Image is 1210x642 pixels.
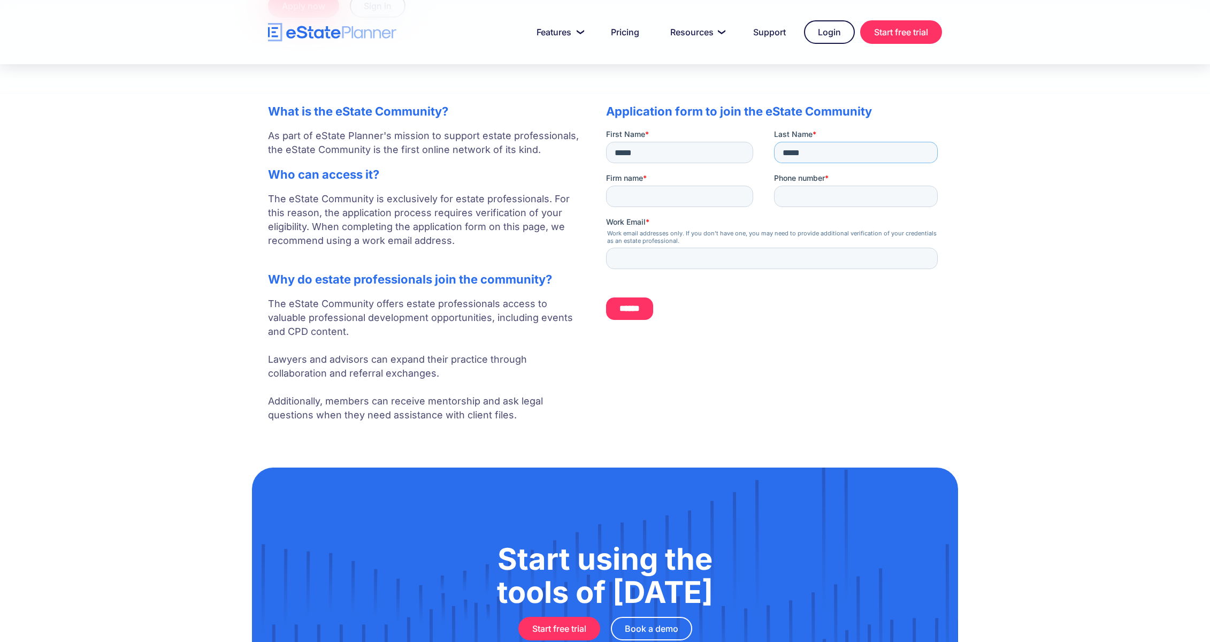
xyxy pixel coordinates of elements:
[268,192,585,262] p: The eState Community is exclusively for estate professionals. For this reason, the application pr...
[606,129,942,328] iframe: Form 0
[518,617,600,640] a: Start free trial
[268,272,585,286] h2: Why do estate professionals join the community?
[268,297,585,422] p: The eState Community offers estate professionals access to valuable professional development oppo...
[268,129,585,157] p: As part of eState Planner's mission to support estate professionals, the eState Community is the ...
[611,617,692,640] a: Book a demo
[598,21,652,43] a: Pricing
[657,21,735,43] a: Resources
[305,542,905,609] h1: Start using the tools of [DATE]
[268,104,585,118] h2: What is the eState Community?
[804,20,855,44] a: Login
[268,167,585,181] h2: Who can access it?
[860,20,942,44] a: Start free trial
[606,104,942,118] h2: Application form to join the eState Community
[524,21,593,43] a: Features
[268,23,396,42] a: home
[740,21,799,43] a: Support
